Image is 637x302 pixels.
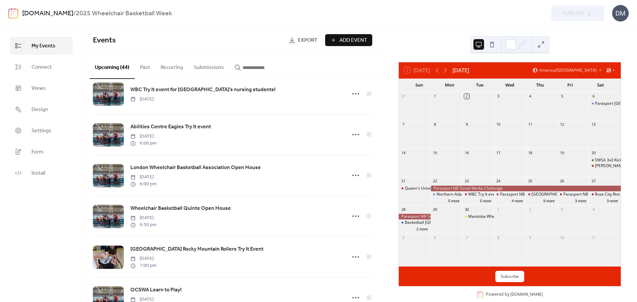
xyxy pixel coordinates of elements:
button: 4 more [509,198,526,203]
span: [DATE] [130,96,154,103]
div: 27 [591,179,596,184]
div: 3 [559,207,564,212]
a: Install [10,164,73,182]
div: 24 [496,179,501,184]
span: Install [32,169,45,177]
div: Parasport NB 3x3 Event [563,192,607,197]
div: 20 [591,150,596,155]
div: Parasport NB Social Media Challenge [431,186,621,191]
div: Parasport NB Social Media Post [494,192,526,197]
button: Upcoming (44) [90,54,135,79]
div: Queen's University Athletics & Recreation Try it Event [399,186,431,191]
div: 31 [401,94,406,99]
div: 11 [591,235,596,240]
button: Submissions [188,54,229,78]
div: SWSA 3x3 Kick-Off Tournament [589,157,621,163]
div: 8 [496,235,501,240]
span: Add Event [339,36,367,44]
button: 3 more [572,198,589,203]
div: 1 [496,207,501,212]
img: logo [8,8,18,19]
a: Form [10,143,73,161]
div: 10 [559,235,564,240]
button: 5 more [477,198,494,203]
span: America/[GEOGRAPHIC_DATA] [539,68,597,72]
div: 10 [496,122,501,127]
div: 26 [559,179,564,184]
span: Wheelchair Basketball Quinte Open House [130,205,231,212]
span: Export [298,36,318,44]
div: 1 [433,94,438,99]
div: 8 [433,122,438,127]
a: Settings [10,122,73,140]
div: Brock Niagara Penguins Try It Event [589,163,621,169]
div: 5 [401,235,406,240]
span: Form [32,148,43,156]
span: My Events [32,42,55,50]
a: Design [10,100,73,118]
span: Connect [32,63,52,71]
div: WBC Try It event for [GEOGRAPHIC_DATA]'s nursing students! [468,192,582,197]
div: 6 [433,235,438,240]
span: Events [93,33,116,48]
div: 21 [401,179,406,184]
div: Wed [495,79,525,92]
div: Rose City Riot Open House [589,192,621,197]
a: Wheelchair Basketball Quinte Open House [130,204,231,213]
a: Export [284,34,322,46]
div: Algonquin College [526,192,557,197]
span: OCSWA Learn to Play! [130,286,182,294]
div: 23 [464,179,469,184]
div: 15 [433,150,438,155]
div: 6 [591,94,596,99]
button: 2 more [414,226,430,231]
div: 17 [496,150,501,155]
div: Basketball [GEOGRAPHIC_DATA] [405,220,465,225]
div: Sat [585,79,615,92]
div: 22 [433,179,438,184]
a: Abilities Centre Eagles Try It event [130,123,211,131]
button: Recurring [155,54,188,78]
div: 9 [528,235,532,240]
div: Parasport NB Social Media Challenge [399,214,431,219]
div: [DATE] [453,66,469,74]
a: My Events [10,37,73,55]
div: Sun [404,79,434,92]
button: Add Event [325,34,372,46]
div: 3 [496,94,501,99]
div: 19 [559,150,564,155]
a: Views [10,79,73,97]
span: [DATE] [130,174,157,181]
a: [GEOGRAPHIC_DATA] Rocky Mountain Rollers Try It Event [130,245,263,254]
div: 25 [528,179,532,184]
div: Northern Adaptative Sports Association Recruitment Session [437,192,548,197]
b: 2025 Wheelchair Basketball Week [76,7,172,20]
div: WBC Try It event for Carleton University's nursing students! [462,192,494,197]
div: 5 [559,94,564,99]
div: 16 [464,150,469,155]
a: [DOMAIN_NAME] [510,292,543,297]
div: 9 [464,122,469,127]
div: Parasport NB Social Media Post [500,192,558,197]
div: 12 [559,122,564,127]
div: Mon [434,79,464,92]
div: 2 [528,207,532,212]
span: Design [32,106,48,114]
a: London Wheelchair Basketball Association Open House [130,163,261,172]
button: Past [135,54,155,78]
div: Tue [464,79,495,92]
div: Manitoba Wheelchair Sports Association Season Kick-Off [462,214,494,219]
div: 28 [401,207,406,212]
div: Northern Adaptative Sports Association Recruitment Session [431,192,462,197]
div: [GEOGRAPHIC_DATA] [531,192,572,197]
div: 13 [591,122,596,127]
a: Connect [10,58,73,76]
span: [DATE] [130,255,157,262]
button: 9 more [541,198,557,203]
div: Basketball Sherbrooke Open House [399,220,431,225]
span: [GEOGRAPHIC_DATA] Rocky Mountain Rollers Try It Event [130,245,263,253]
a: WBC Try It event for [GEOGRAPHIC_DATA]'s nursing students! [130,86,276,94]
